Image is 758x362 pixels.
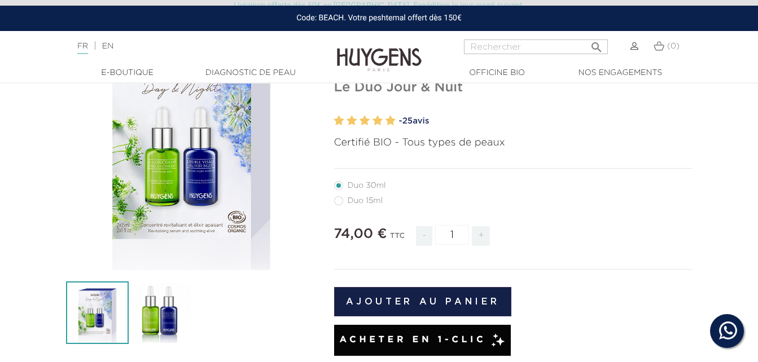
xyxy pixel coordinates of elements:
[71,67,184,79] a: E-Boutique
[334,196,397,205] label: Duo 15ml
[390,224,405,254] div: TTC
[667,42,680,50] span: (0)
[347,113,357,129] label: 2
[399,113,693,130] a: -25avis
[334,113,344,129] label: 1
[360,113,370,129] label: 3
[194,67,307,79] a: Diagnostic de peau
[334,227,387,241] span: 74,00 €
[385,113,396,129] label: 5
[441,67,554,79] a: Officine Bio
[334,181,400,190] label: Duo 30ml
[564,67,677,79] a: Nos engagements
[334,135,693,151] p: Certifié BIO - Tous types de peaux
[472,226,490,246] span: +
[586,36,607,51] button: 
[464,39,608,54] input: Rechercher
[334,80,693,96] h1: Le Duo Jour & Nuit
[77,42,88,54] a: FR
[102,42,113,50] a: EN
[129,281,191,344] img: Le Duo Jour & Nuit
[435,225,469,245] input: Quantité
[337,30,422,73] img: Huygens
[373,113,383,129] label: 4
[416,226,432,246] span: -
[402,117,413,125] span: 25
[72,39,308,53] div: |
[590,37,603,51] i: 
[334,287,512,316] button: Ajouter au panier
